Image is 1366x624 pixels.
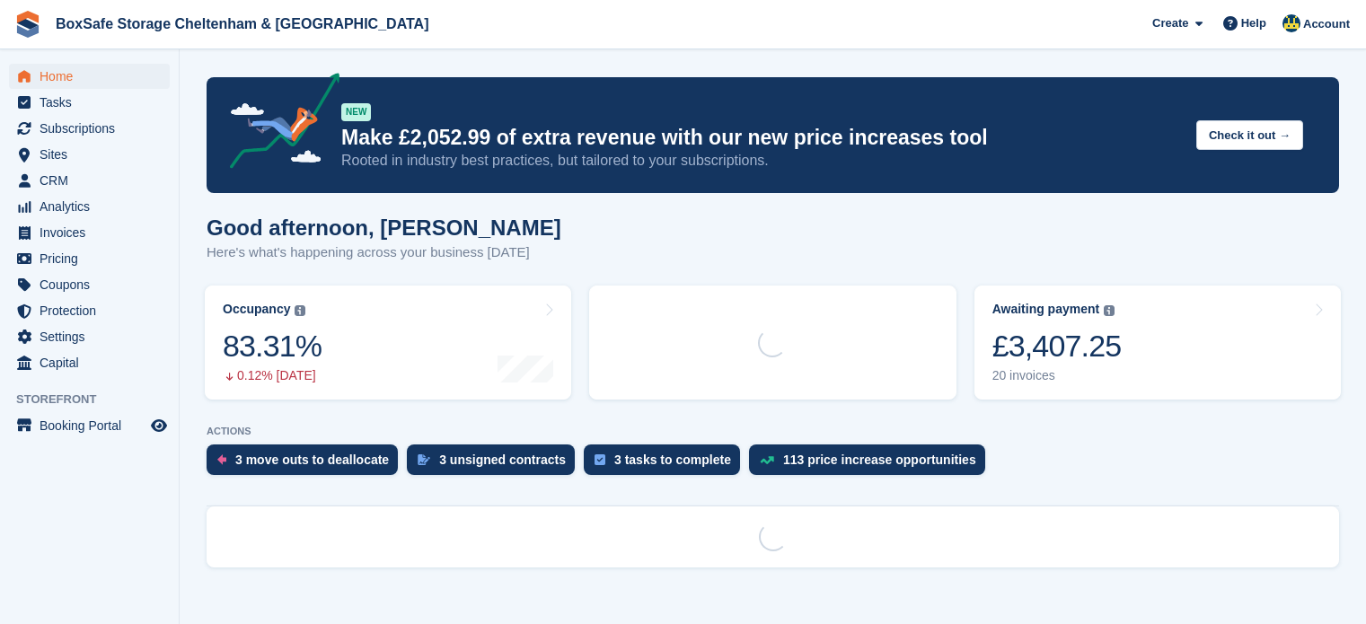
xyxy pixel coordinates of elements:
[40,246,147,271] span: Pricing
[9,220,170,245] a: menu
[9,413,170,438] a: menu
[992,328,1122,365] div: £3,407.25
[1104,305,1115,316] img: icon-info-grey-7440780725fd019a000dd9b08b2336e03edf1995a4989e88bcd33f0948082b44.svg
[148,415,170,436] a: Preview store
[584,444,749,484] a: 3 tasks to complete
[9,272,170,297] a: menu
[14,11,41,38] img: stora-icon-8386f47178a22dfd0bd8f6a31ec36ba5ce8667c1dd55bd0f319d3a0aa187defe.svg
[783,453,976,467] div: 113 price increase opportunities
[40,168,147,193] span: CRM
[1196,120,1303,150] button: Check it out →
[207,215,561,240] h1: Good afternoon, [PERSON_NAME]
[341,151,1182,171] p: Rooted in industry best practices, but tailored to your subscriptions.
[40,298,147,323] span: Protection
[16,391,179,409] span: Storefront
[9,350,170,375] a: menu
[760,456,774,464] img: price_increase_opportunities-93ffe204e8149a01c8c9dc8f82e8f89637d9d84a8eef4429ea346261dce0b2c0.svg
[595,454,605,465] img: task-75834270c22a3079a89374b754ae025e5fb1db73e45f91037f5363f120a921f8.svg
[9,64,170,89] a: menu
[9,298,170,323] a: menu
[9,168,170,193] a: menu
[614,453,731,467] div: 3 tasks to complete
[223,302,290,317] div: Occupancy
[207,426,1339,437] p: ACTIONS
[9,116,170,141] a: menu
[9,324,170,349] a: menu
[439,453,566,467] div: 3 unsigned contracts
[407,444,584,484] a: 3 unsigned contracts
[40,220,147,245] span: Invoices
[40,413,147,438] span: Booking Portal
[40,116,147,141] span: Subscriptions
[341,125,1182,151] p: Make £2,052.99 of extra revenue with our new price increases tool
[48,9,436,39] a: BoxSafe Storage Cheltenham & [GEOGRAPHIC_DATA]
[9,90,170,115] a: menu
[1241,14,1266,32] span: Help
[9,194,170,219] a: menu
[215,73,340,175] img: price-adjustments-announcement-icon-8257ccfd72463d97f412b2fc003d46551f7dbcb40ab6d574587a9cd5c0d94...
[1282,14,1300,32] img: Kim Virabi
[418,454,430,465] img: contract_signature_icon-13c848040528278c33f63329250d36e43548de30e8caae1d1a13099fd9432cc5.svg
[341,103,371,121] div: NEW
[40,324,147,349] span: Settings
[40,194,147,219] span: Analytics
[217,454,226,465] img: move_outs_to_deallocate_icon-f764333ba52eb49d3ac5e1228854f67142a1ed5810a6f6cc68b1a99e826820c5.svg
[40,350,147,375] span: Capital
[205,286,571,400] a: Occupancy 83.31% 0.12% [DATE]
[207,444,407,484] a: 3 move outs to deallocate
[40,64,147,89] span: Home
[9,246,170,271] a: menu
[223,328,322,365] div: 83.31%
[992,368,1122,383] div: 20 invoices
[40,90,147,115] span: Tasks
[235,453,389,467] div: 3 move outs to deallocate
[295,305,305,316] img: icon-info-grey-7440780725fd019a000dd9b08b2336e03edf1995a4989e88bcd33f0948082b44.svg
[40,142,147,167] span: Sites
[40,272,147,297] span: Coupons
[1303,15,1350,33] span: Account
[223,368,322,383] div: 0.12% [DATE]
[749,444,994,484] a: 113 price increase opportunities
[992,302,1100,317] div: Awaiting payment
[9,142,170,167] a: menu
[1152,14,1188,32] span: Create
[207,242,561,263] p: Here's what's happening across your business [DATE]
[974,286,1341,400] a: Awaiting payment £3,407.25 20 invoices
